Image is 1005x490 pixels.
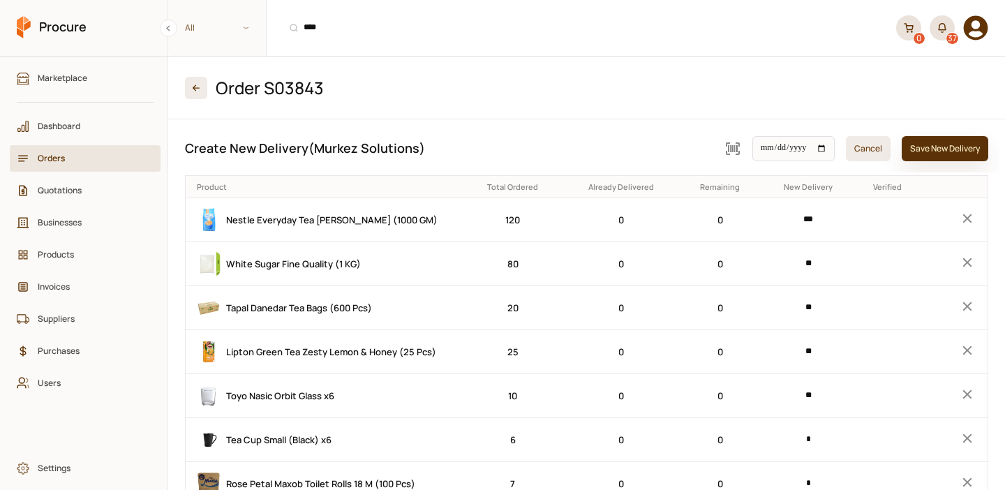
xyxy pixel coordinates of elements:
[846,136,891,161] button: Cancel
[465,176,561,198] th: Total Ordered
[857,176,918,198] th: Verified
[10,177,161,204] a: Quotations
[561,286,681,330] td: 0
[197,208,460,232] a: Nestle Everyday Tea [PERSON_NAME] (1000 GM)
[759,176,857,198] th: New Delivery
[38,216,142,229] span: Businesses
[465,418,561,462] td: 6
[275,10,888,45] input: Products, Businesses, Users, Suppliers, Orders, and Purchases
[465,330,561,374] td: 25
[680,176,759,198] th: Remaining
[10,306,161,332] a: Suppliers
[38,461,142,475] span: Settings
[10,65,161,91] a: Marketplace
[38,151,142,165] span: Orders
[10,145,161,172] a: Orders
[561,242,681,286] td: 0
[226,302,372,314] span: Tapal Danedar Tea Bags (600 Pcs)
[38,280,142,293] span: Invoices
[10,274,161,300] a: Invoices
[38,376,142,389] span: Users
[197,296,460,320] a: Tapal Danedar Tea Bags (600 Pcs)
[771,346,845,358] input: 25 Items
[465,286,561,330] td: 20
[680,242,759,286] td: 0
[185,21,195,34] span: All
[771,433,845,446] input: 6 Items
[914,33,925,44] div: 0
[946,33,958,44] div: 37
[10,242,161,268] a: Products
[197,252,460,276] a: White Sugar Fine Quality (1 KG)
[38,71,142,84] span: Marketplace
[17,16,87,40] a: Procure
[197,384,460,408] a: Toyo Nasic Orbit Glass x6
[561,418,681,462] td: 0
[168,16,266,39] span: All
[197,340,460,364] a: Lipton Green Tea Zesty Lemon & Honey (25 Pcs)
[10,209,161,236] a: Businesses
[771,302,845,314] input: 20 Items
[10,455,161,482] a: Settings
[38,312,142,325] span: Suppliers
[561,374,681,418] td: 0
[465,242,561,286] td: 80
[771,477,845,490] input: 7 Items
[39,18,87,36] span: Procure
[197,428,460,452] a: Tea Cup Small (Black) x6
[185,140,710,157] h2: Create New Delivery ( Murkez Solutions )
[226,389,334,402] span: Toyo Nasic Orbit Glass x6
[10,338,161,364] a: Purchases
[226,433,332,446] span: Tea Cup Small (Black) x6
[771,389,845,402] input: 10 Items
[226,346,436,358] span: Lipton Green Tea Zesty Lemon & Honey (25 Pcs)
[38,248,142,261] span: Products
[561,330,681,374] td: 0
[561,198,681,242] td: 0
[771,258,845,270] input: 80 Items
[38,119,142,133] span: Dashboard
[216,76,324,100] h2: Order S03843
[38,184,142,197] span: Quotations
[226,477,415,490] span: Rose Petal Maxob Toilet Rolls 18 M (100 Pcs)
[902,136,988,161] button: Save New Delivery
[10,370,161,396] a: Users
[680,330,759,374] td: 0
[930,15,955,40] button: 37
[896,15,921,40] a: 0
[680,374,759,418] td: 0
[680,418,759,462] td: 0
[226,258,361,270] span: White Sugar Fine Quality (1 KG)
[561,176,681,198] th: Already Delivered
[38,344,142,357] span: Purchases
[771,214,845,226] input: 120 Items
[226,214,438,226] span: Nestle Everyday Tea [PERSON_NAME] (1000 GM)
[186,176,465,198] th: Product
[465,374,561,418] td: 10
[680,286,759,330] td: 0
[680,198,759,242] td: 0
[465,198,561,242] td: 120
[10,113,161,140] a: Dashboard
